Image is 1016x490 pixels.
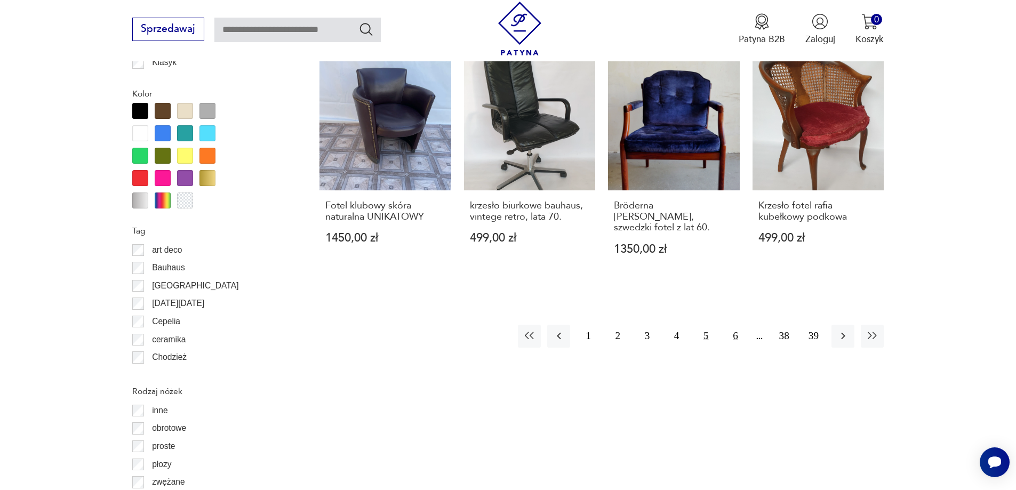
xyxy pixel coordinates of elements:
button: Zaloguj [805,13,835,45]
a: Krzesło fotel rafia kubełkowy podkowaKrzesło fotel rafia kubełkowy podkowa499,00 zł [753,59,884,280]
button: 0Koszyk [855,13,884,45]
button: Szukaj [358,21,374,37]
p: Chodzież [152,350,187,364]
p: 499,00 zł [470,232,590,244]
button: 39 [802,325,825,348]
h3: Bröderna [PERSON_NAME], szwedzki fotel z lat 60. [614,200,734,233]
button: 5 [694,325,717,348]
div: 0 [871,14,882,25]
img: Ikona medalu [754,13,770,30]
a: Sprzedawaj [132,26,204,34]
a: krzesło biurkowe bauhaus, vintege retro, lata 70.krzesło biurkowe bauhaus, vintege retro, lata 70... [464,59,596,280]
p: Cepelia [152,315,180,328]
p: [GEOGRAPHIC_DATA] [152,279,238,293]
button: Sprzedawaj [132,18,204,41]
p: obrotowe [152,421,186,435]
h3: Fotel klubowy skóra naturalna UNIKATOWY [325,200,445,222]
iframe: Smartsupp widget button [980,447,1010,477]
p: inne [152,404,167,417]
p: ceramika [152,333,186,347]
p: płozy [152,457,171,471]
a: Fotel klubowy skóra naturalna UNIKATOWYFotel klubowy skóra naturalna UNIKATOWY1450,00 zł [319,59,451,280]
p: 1350,00 zł [614,244,734,255]
p: Tag [132,224,289,238]
button: 38 [773,325,796,348]
p: art deco [152,243,182,257]
p: Koszyk [855,33,884,45]
button: 1 [577,325,599,348]
p: 1450,00 zł [325,232,445,244]
p: [DATE][DATE] [152,296,204,310]
button: 3 [636,325,659,348]
button: 4 [665,325,688,348]
button: 6 [724,325,747,348]
button: Patyna B2B [739,13,785,45]
a: Ikona medaluPatyna B2B [739,13,785,45]
p: proste [152,439,175,453]
h3: Krzesło fotel rafia kubełkowy podkowa [758,200,878,222]
p: 499,00 zł [758,232,878,244]
a: Bröderna Anderssons, szwedzki fotel z lat 60.Bröderna [PERSON_NAME], szwedzki fotel z lat 60.1350... [608,59,740,280]
img: Patyna - sklep z meblami i dekoracjami vintage [493,2,547,55]
p: Klasyk [152,55,177,69]
p: Bauhaus [152,261,185,275]
img: Ikonka użytkownika [812,13,828,30]
p: Rodzaj nóżek [132,384,289,398]
h3: krzesło biurkowe bauhaus, vintege retro, lata 70. [470,200,590,222]
p: Zaloguj [805,33,835,45]
button: 2 [606,325,629,348]
p: zwężane [152,475,185,489]
img: Ikona koszyka [861,13,878,30]
p: Kolor [132,87,289,101]
p: Ćmielów [152,368,184,382]
p: Patyna B2B [739,33,785,45]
